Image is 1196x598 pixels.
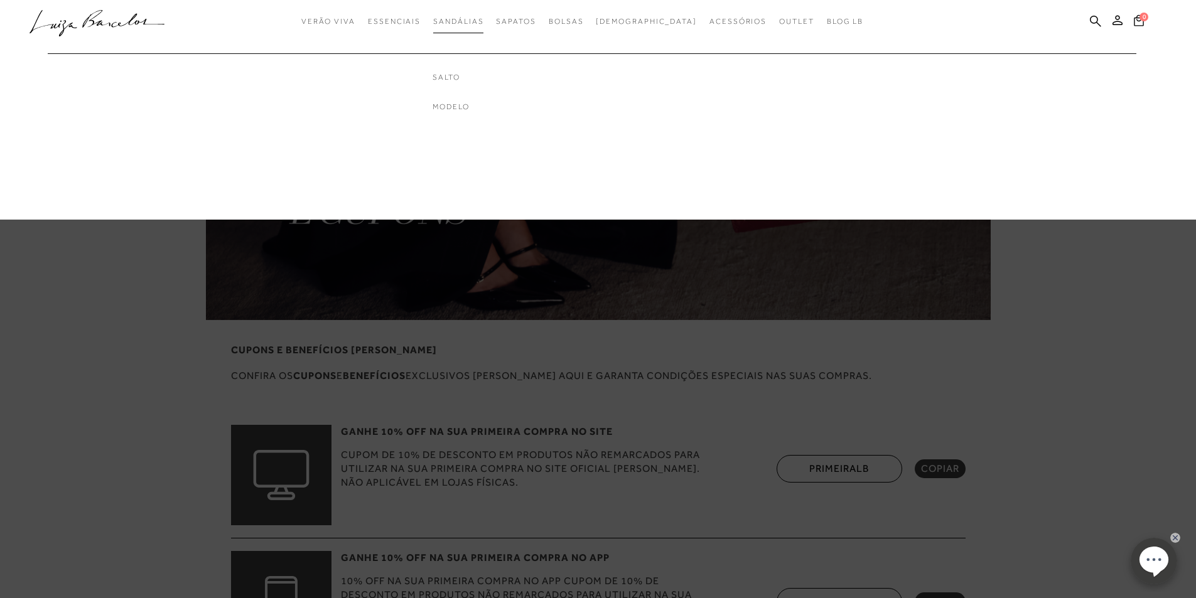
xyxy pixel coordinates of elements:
button: 0 [1130,14,1148,31]
a: categoryNavScreenReaderText [301,10,355,33]
a: categoryNavScreenReaderText [779,10,814,33]
span: BLOG LB [827,17,863,26]
a: categoryNavScreenReaderText [368,10,421,33]
span: Verão Viva [301,17,355,26]
span: 0 [1139,13,1148,21]
a: categoryNavScreenReaderText [709,10,767,33]
a: categoryNavScreenReaderText [496,10,536,33]
span: [DEMOGRAPHIC_DATA] [596,17,697,26]
a: categoryNavScreenReaderText [433,10,483,33]
a: categoryNavScreenReaderText [433,102,533,112]
span: Acessórios [709,17,767,26]
a: categoryNavScreenReaderText [549,10,584,33]
a: categoryNavScreenReaderText [433,72,533,83]
span: Sapatos [496,17,536,26]
a: BLOG LB [827,10,863,33]
span: Essenciais [368,17,421,26]
a: noSubCategoriesText [596,10,697,33]
span: Bolsas [549,17,584,26]
span: Outlet [779,17,814,26]
span: Sandálias [433,17,483,26]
